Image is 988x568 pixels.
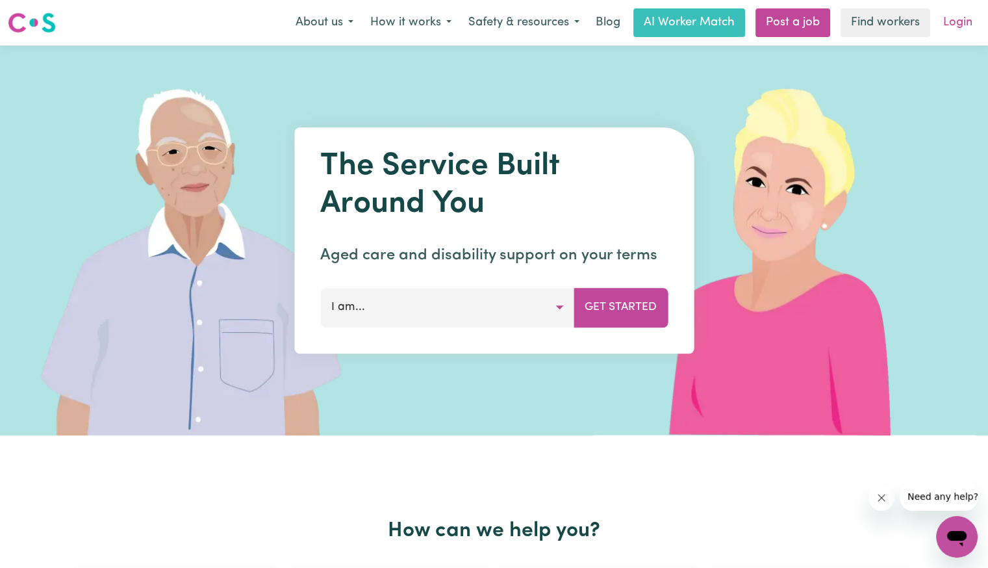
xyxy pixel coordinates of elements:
a: Blog [588,8,628,37]
button: I am... [320,288,574,327]
a: Find workers [841,8,930,37]
iframe: Button to launch messaging window [936,516,978,558]
a: Login [935,8,980,37]
span: Need any help? [8,9,79,19]
iframe: Close message [868,485,894,511]
button: Safety & resources [460,9,588,36]
iframe: Message from company [900,482,978,511]
a: Careseekers logo [8,8,56,38]
h1: The Service Built Around You [320,148,668,223]
button: Get Started [574,288,668,327]
h2: How can we help you? [73,519,915,543]
img: Careseekers logo [8,11,56,34]
a: Post a job [755,8,830,37]
a: AI Worker Match [633,8,745,37]
button: About us [287,9,362,36]
p: Aged care and disability support on your terms [320,244,668,267]
button: How it works [362,9,460,36]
